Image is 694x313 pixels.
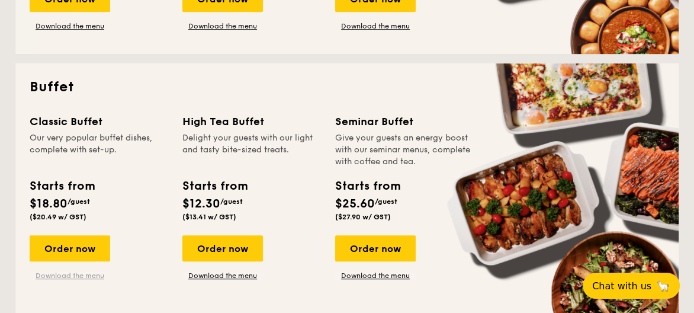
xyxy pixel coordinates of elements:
[335,132,474,168] div: Give your guests an energy boost with our seminar menus, complete with coffee and tea.
[335,197,375,211] span: $25.60
[335,213,391,221] span: ($27.90 w/ GST)
[30,132,168,168] div: Our very popular buffet dishes, complete with set-up.
[30,21,110,31] a: Download the menu
[335,177,400,195] div: Starts from
[220,197,243,206] span: /guest
[592,280,651,292] span: Chat with us
[375,197,397,206] span: /guest
[656,279,670,293] span: 🦙
[30,78,664,97] h2: Buffet
[335,21,416,31] a: Download the menu
[182,235,263,261] div: Order now
[335,113,474,130] div: Seminar Buffet
[182,271,263,280] a: Download the menu
[30,197,68,211] span: $18.80
[182,113,321,130] div: High Tea Buffet
[30,271,110,280] a: Download the menu
[583,273,680,299] button: Chat with us🦙
[182,177,247,195] div: Starts from
[30,213,86,221] span: ($20.49 w/ GST)
[182,21,263,31] a: Download the menu
[30,113,168,130] div: Classic Buffet
[30,177,94,195] div: Starts from
[335,235,416,261] div: Order now
[335,271,416,280] a: Download the menu
[182,213,236,221] span: ($13.41 w/ GST)
[182,197,220,211] span: $12.30
[30,235,110,261] div: Order now
[68,197,90,206] span: /guest
[182,132,321,168] div: Delight your guests with our light and tasty bite-sized treats.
